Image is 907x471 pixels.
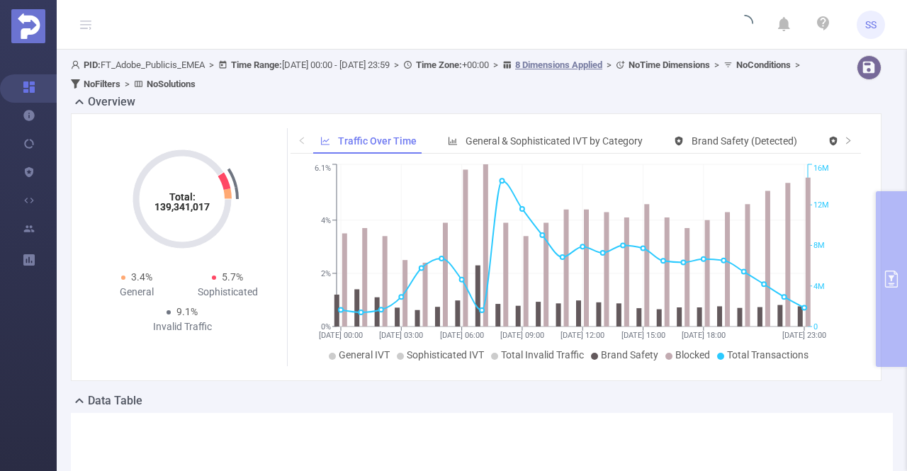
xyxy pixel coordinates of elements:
span: Blocked [675,349,710,361]
tspan: [DATE] 12:00 [560,331,604,340]
tspan: 8M [813,242,825,251]
tspan: 4% [321,216,331,225]
i: icon: line-chart [320,136,330,146]
i: icon: bar-chart [448,136,458,146]
tspan: 16M [813,164,829,174]
span: Total Invalid Traffic [501,349,584,361]
img: Protected Media [11,9,45,43]
tspan: [DATE] 00:00 [319,331,363,340]
b: No Conditions [736,59,791,70]
tspan: [DATE] 23:00 [782,331,826,340]
span: Brand Safety [601,349,658,361]
i: icon: user [71,60,84,69]
tspan: 0 [813,322,818,331]
span: General IVT [339,349,390,361]
tspan: [DATE] 09:00 [500,331,543,340]
span: > [489,59,502,70]
span: > [791,59,804,70]
span: General & Sophisticated IVT by Category [466,135,643,147]
div: Sophisticated [182,285,273,300]
b: No Time Dimensions [629,59,710,70]
b: PID: [84,59,101,70]
i: icon: left [298,136,306,144]
tspan: 139,341,017 [154,201,210,212]
tspan: [DATE] 03:00 [379,331,423,340]
tspan: [DATE] 15:00 [621,331,665,340]
span: > [205,59,218,70]
b: No Filters [84,79,120,89]
h2: Data Table [88,392,142,409]
tspan: Total: [169,191,196,203]
span: > [390,59,403,70]
div: General [91,285,182,300]
u: 8 Dimensions Applied [515,59,602,70]
span: Brand Safety (Detected) [692,135,797,147]
span: 9.1% [176,306,198,317]
tspan: 6.1% [315,164,331,174]
span: Traffic Over Time [338,135,417,147]
span: 3.4% [131,271,152,283]
span: > [602,59,616,70]
span: Sophisticated IVT [407,349,484,361]
b: No Solutions [147,79,196,89]
span: FT_Adobe_Publicis_EMEA [DATE] 00:00 - [DATE] 23:59 +00:00 [71,59,804,89]
h2: Overview [88,93,135,110]
div: Invalid Traffic [137,319,227,334]
tspan: [DATE] 18:00 [681,331,725,340]
i: icon: right [844,136,852,144]
span: Total Transactions [727,349,809,361]
b: Time Range: [231,59,282,70]
span: > [710,59,723,70]
span: 5.7% [222,271,243,283]
tspan: [DATE] 06:00 [439,331,483,340]
span: SS [865,11,877,39]
tspan: 0% [321,322,331,331]
tspan: 4M [813,282,825,291]
b: Time Zone: [416,59,462,70]
span: > [120,79,134,89]
tspan: 12M [813,200,829,210]
tspan: 2% [321,269,331,278]
i: icon: loading [736,15,753,35]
